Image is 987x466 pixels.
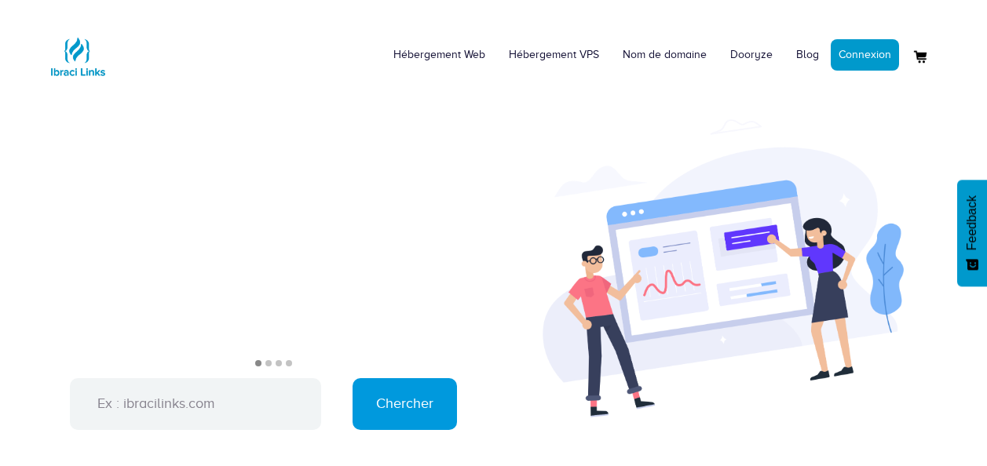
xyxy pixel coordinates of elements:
a: Hébergement VPS [497,31,611,78]
input: Chercher [353,378,457,430]
a: Nom de domaine [611,31,718,78]
a: Logo Ibraci Links [46,12,109,88]
input: Ex : ibracilinks.com [70,378,321,430]
a: Connexion [831,39,899,71]
a: Hébergement Web [382,31,497,78]
a: Blog [784,31,831,78]
a: Dooryze [718,31,784,78]
img: Logo Ibraci Links [46,25,109,88]
span: Feedback [965,195,979,250]
button: Feedback - Afficher l’enquête [957,180,987,286]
